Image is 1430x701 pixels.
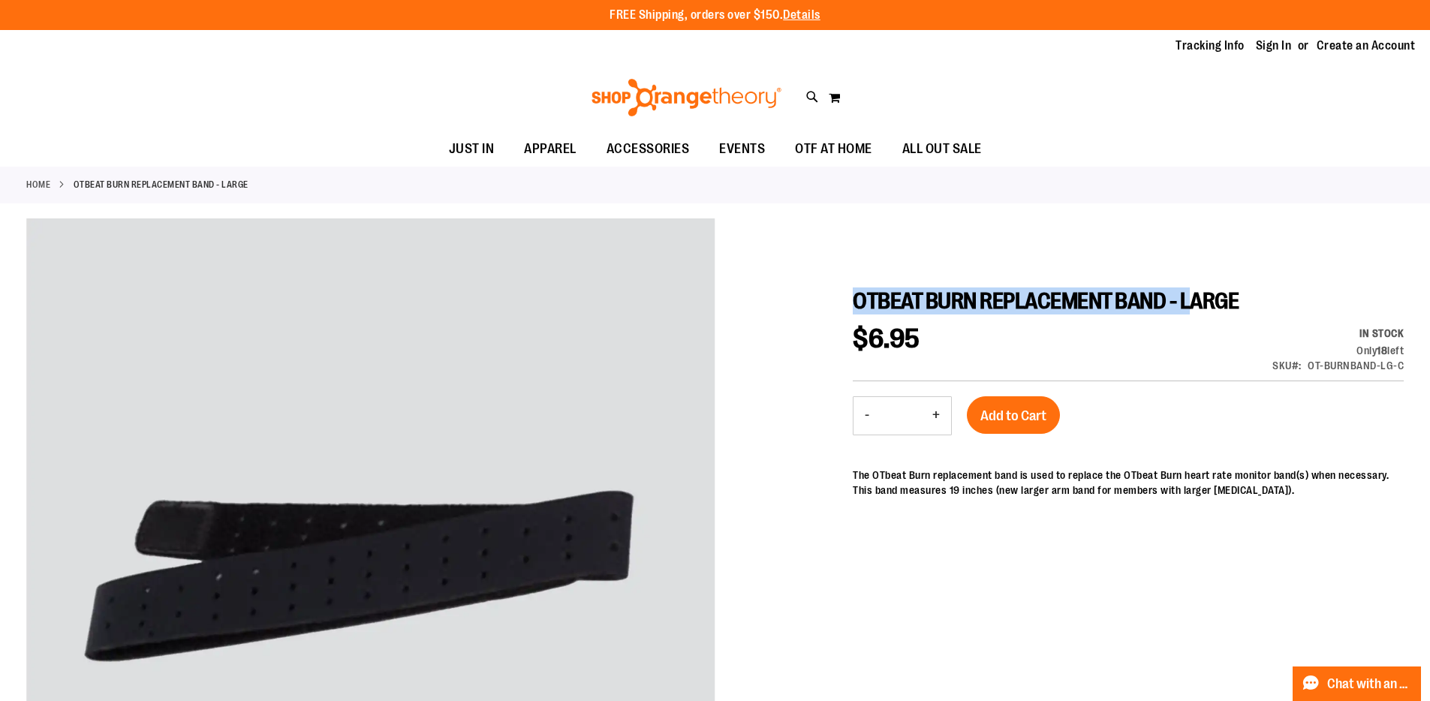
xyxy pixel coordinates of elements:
p: The OTbeat Burn replacement band is used to replace the OTbeat Burn heart rate monitor band(s) wh... [853,468,1404,498]
strong: SKU [1272,360,1302,372]
span: APPAREL [524,132,577,166]
span: JUST IN [449,132,495,166]
a: Details [783,8,820,22]
strong: 18 [1377,344,1387,357]
span: OTF AT HOME [795,132,872,166]
a: Tracking Info [1176,38,1245,54]
span: Chat with an Expert [1327,677,1412,691]
strong: OTBEAT BURN REPLACEMENT BAND - LARGE [74,178,248,191]
div: OT-BURNBAND-LG-C [1308,358,1404,373]
span: Add to Cart [980,408,1046,424]
span: EVENTS [719,132,765,166]
a: Home [26,178,50,191]
button: Decrease product quantity [853,397,881,435]
img: Shop Orangetheory [589,79,784,116]
span: $6.95 [853,323,920,354]
button: Add to Cart [967,396,1060,434]
a: Create an Account [1317,38,1416,54]
button: Increase product quantity [921,397,951,435]
input: Product quantity [881,398,921,434]
button: Chat with an Expert [1293,666,1422,701]
p: FREE Shipping, orders over $150. [610,7,820,24]
div: Only 18 left [1272,343,1404,358]
a: Sign In [1256,38,1292,54]
span: OTBEAT BURN REPLACEMENT BAND - LARGE [853,288,1239,314]
span: In stock [1359,327,1404,339]
span: ALL OUT SALE [902,132,982,166]
span: ACCESSORIES [607,132,690,166]
div: Availability [1272,326,1404,341]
